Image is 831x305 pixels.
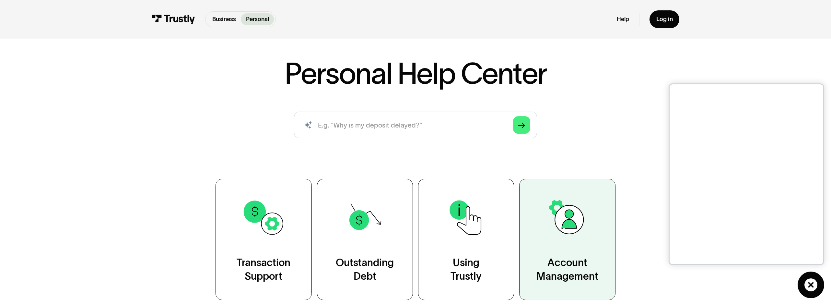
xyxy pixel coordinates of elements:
[451,256,482,283] div: Using Trustly
[152,15,195,24] img: Trustly Logo
[241,13,274,25] a: Personal
[207,13,241,25] a: Business
[650,10,679,28] a: Log in
[536,256,598,283] div: Account Management
[285,59,547,88] h1: Personal Help Center
[656,16,673,23] div: Log in
[246,15,269,24] p: Personal
[294,112,537,139] input: search
[336,256,394,283] div: Outstanding Debt
[617,16,629,23] a: Help
[317,179,413,300] a: OutstandingDebt
[418,179,514,300] a: UsingTrustly
[216,179,311,300] a: TransactionSupport
[294,112,537,139] form: Search
[519,179,615,300] a: AccountManagement
[237,256,290,283] div: Transaction Support
[212,15,236,24] p: Business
